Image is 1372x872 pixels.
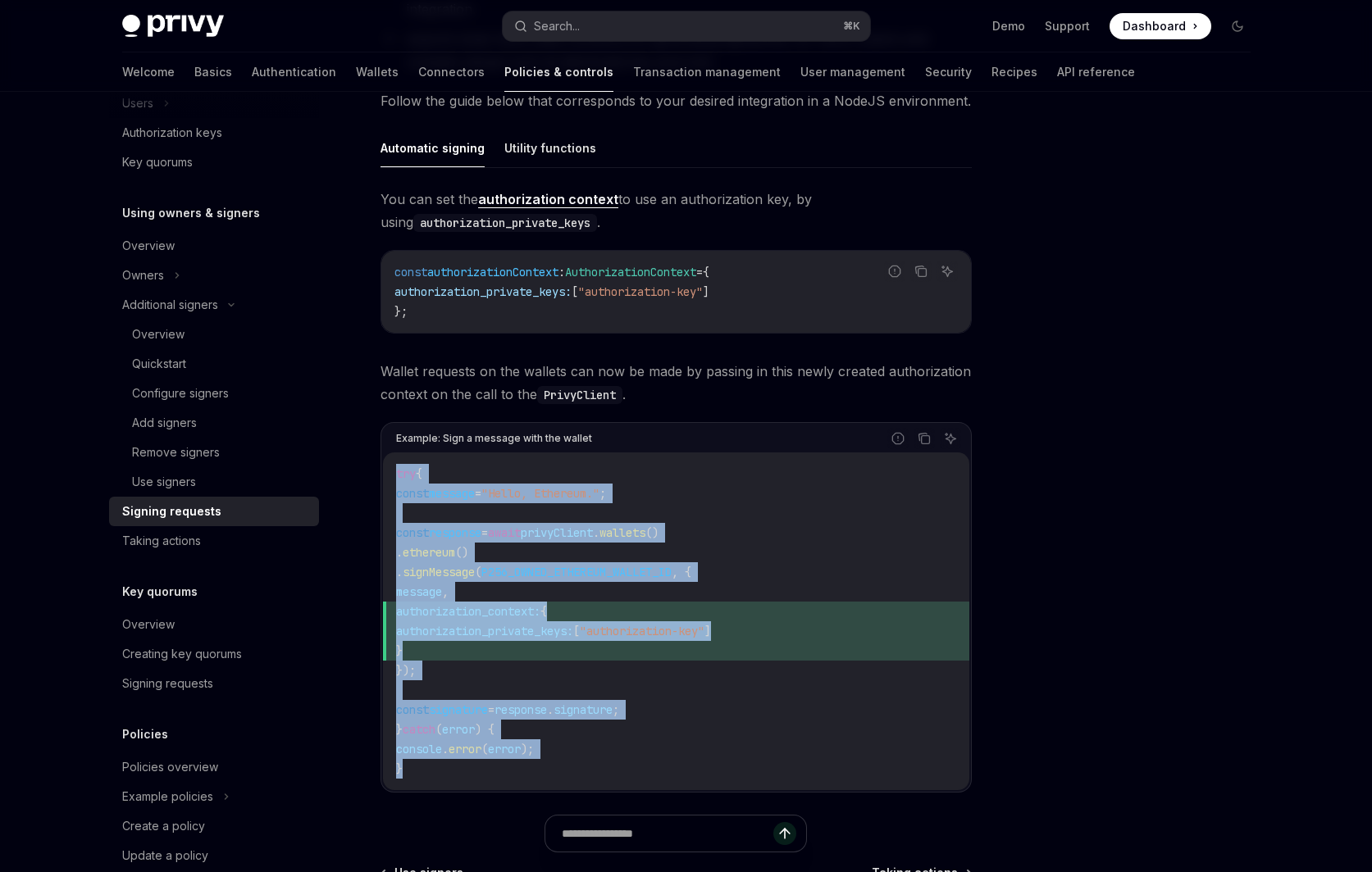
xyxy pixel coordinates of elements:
[132,325,185,344] div: Overview
[429,702,488,717] span: signature
[394,265,427,279] span: const
[403,565,475,579] span: signMessage
[381,129,485,167] button: Automatic signing
[132,413,197,433] div: Add signers
[429,486,475,501] span: message
[703,265,709,279] span: {
[504,52,613,92] a: Policies & controls
[396,466,416,481] span: try
[910,261,932,282] button: Copy the contents from the code block
[109,610,319,639] a: Overview
[613,702,619,717] span: ;
[109,231,319,261] a: Overview
[396,428,592,449] div: Example: Sign a message with the wallet
[537,386,622,404] code: PrivyClient
[122,266,164,285] div: Owners
[396,742,442,756] span: console
[132,354,186,374] div: Quickstart
[475,722,495,737] span: ) {
[672,565,691,579] span: , {
[992,18,1025,34] a: Demo
[394,304,408,319] span: };
[1045,18,1090,34] a: Support
[442,722,475,737] span: error
[132,443,220,462] div: Remove signers
[418,52,485,92] a: Connectors
[122,152,193,172] div: Key quorums
[696,265,703,279] span: =
[122,615,175,634] div: Overview
[645,525,659,540] span: ()
[194,52,232,92] a: Basics
[396,722,403,737] span: }
[122,757,218,777] div: Policies overview
[381,188,972,234] span: You can set the to use an authorization key, by using .
[403,545,455,560] span: ethereum
[122,816,205,836] div: Create a policy
[109,497,319,526] a: Signing requests
[1123,18,1186,34] span: Dashboard
[416,466,422,481] span: {
[122,644,242,664] div: Creating key quorums
[504,129,596,167] button: Utility functions
[396,565,403,579] span: .
[396,663,416,678] span: });
[540,604,547,619] span: {
[122,236,175,256] div: Overview
[547,702,554,717] span: .
[396,702,429,717] span: const
[109,438,319,467] a: Remove signers
[573,624,580,638] span: [
[704,624,711,638] span: ]
[481,486,599,501] span: "Hello, Ethereum."
[572,284,578,299] span: [
[122,123,222,143] div: Authorization keys
[122,502,221,521] div: Signing requests
[109,290,319,320] button: Additional signers
[396,545,403,560] span: .
[109,118,319,148] a: Authorization keys
[109,408,319,438] a: Add signers
[109,526,319,556] a: Taking actions
[122,52,175,92] a: Welcome
[558,265,565,279] span: :
[396,624,573,638] span: authorization_private_keys:
[940,428,961,449] button: Ask AI
[396,643,403,658] span: }
[887,428,909,449] button: Report incorrect code
[475,486,481,501] span: =
[800,52,905,92] a: User management
[773,822,796,845] button: Send message
[1057,52,1135,92] a: API reference
[109,811,319,841] a: Create a policy
[396,525,429,540] span: const
[122,203,260,223] h5: Using owners & signers
[925,52,972,92] a: Security
[109,379,319,408] a: Configure signers
[442,584,449,599] span: ,
[503,11,870,41] button: Search...⌘K
[884,261,905,282] button: Report incorrect code
[534,16,580,36] div: Search...
[381,89,972,112] span: Follow the guide below that corresponds to your desired integration in a NodeJS environment.
[703,284,709,299] span: ]
[442,742,449,756] span: .
[122,846,208,865] div: Update a policy
[122,15,224,38] img: dark logo
[435,722,442,737] span: (
[427,265,558,279] span: authorizationContext
[122,787,213,806] div: Example policies
[109,349,319,379] a: Quickstart
[475,565,481,579] span: (
[109,467,319,497] a: Use signers
[109,669,319,698] a: Signing requests
[394,284,572,299] span: authorization_private_keys:
[599,486,606,501] span: ;
[565,265,696,279] span: AuthorizationContext
[521,525,593,540] span: privyClient
[593,525,599,540] span: .
[478,191,618,208] a: authorization context
[937,261,958,282] button: Ask AI
[1224,13,1251,39] button: Toggle dark mode
[252,52,336,92] a: Authentication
